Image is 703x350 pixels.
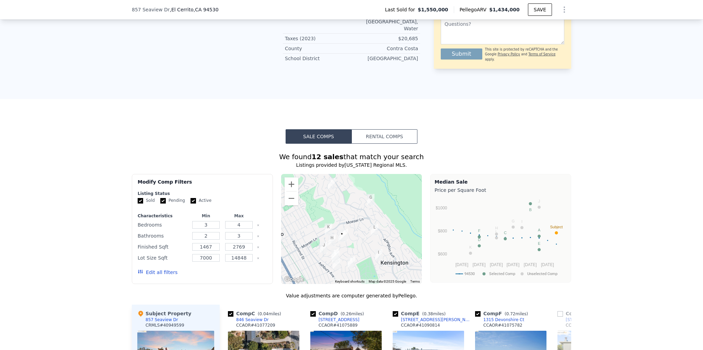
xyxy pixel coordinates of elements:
span: Map data ©2025 Google [369,280,406,283]
div: Contra Costa [351,45,418,52]
div: Listing Status [138,191,267,196]
span: ( miles) [419,311,448,316]
button: Clear [257,257,260,260]
button: Keyboard shortcuts [335,279,365,284]
text: G [512,219,515,223]
div: We found that match your search [132,152,571,162]
img: Google [283,275,306,284]
span: ( miles) [338,311,367,316]
div: Comp C [228,310,284,317]
a: Terms [410,280,420,283]
div: CCAOR # 41083128 [566,322,605,328]
div: 7309 Eureka Ave [330,255,343,272]
a: [STREET_ADDRESS] [310,317,359,322]
button: Clear [257,224,260,227]
div: This site is protected by reCAPTCHA and the Google and apply. [485,47,564,62]
div: 8 Kerr Ave [368,221,381,238]
div: Comp E [393,310,448,317]
a: 1315 Devonshire Ct [475,317,524,322]
button: Show Options [557,3,571,17]
strong: 12 sales [312,153,344,161]
button: Clear [257,246,260,249]
div: Median Sale [435,178,567,185]
div: 1315 Devonshire Ct [483,317,524,322]
a: Privacy Policy [498,52,520,56]
div: $20,685 [351,35,418,42]
div: Price per Square Foot [435,185,567,195]
text: [DATE] [507,262,520,267]
span: , El Cerrito [170,6,218,13]
div: 748 Colusa Ave [329,248,342,265]
a: [STREET_ADDRESS][PERSON_NAME] [393,317,472,322]
div: 857 Seaview Dr [146,317,178,322]
div: Min [191,213,221,219]
div: [STREET_ADDRESS] [319,317,359,322]
a: Terms of Service [528,52,555,56]
label: Active [191,198,211,204]
div: 8 Norwood Ave [372,246,385,263]
div: School District [285,55,351,62]
div: County [285,45,351,52]
div: Value adjustments are computer generated by Pellego . [132,292,571,299]
div: Comp D [310,310,367,317]
text: Subject [550,225,563,229]
text: K [469,245,472,249]
div: CCAOR # 41075782 [483,322,522,328]
text: A [538,228,541,232]
div: 1315 Devonshire Ct [325,175,338,193]
label: Pending [160,198,185,204]
svg: A chart. [435,195,567,281]
button: Sale Comps [286,129,351,144]
text: I [521,219,522,223]
span: Last Sold for [385,6,418,13]
button: Zoom out [285,192,298,205]
div: Comp G [557,310,614,317]
text: H [495,226,498,230]
text: [DATE] [524,262,537,267]
div: CCAOR # 41090814 [401,322,440,328]
text: $800 [438,229,447,233]
text: Selected Comp [489,272,515,276]
span: 857 Seaview Dr [132,6,170,13]
input: Active [191,198,196,204]
div: Listings provided by [US_STATE] Regional MLS . [132,162,571,168]
div: CRMLS # 40949599 [146,322,184,328]
div: Finished Sqft [138,242,188,252]
div: CCAOR # 41077209 [236,322,275,328]
div: 951 Galvin Dr [322,221,335,238]
div: Max [224,213,254,219]
div: Bathrooms [138,231,188,241]
div: 846 Seaview Dr [236,317,269,322]
span: $1,434,000 [489,7,520,12]
div: Comp F [475,310,531,317]
a: Open this area in Google Maps (opens a new window) [283,275,306,284]
text: [DATE] [541,262,554,267]
text: J [538,199,540,203]
span: 0.72 [506,311,516,316]
span: ( miles) [502,311,531,316]
div: 857 Seaview Dr [335,228,348,245]
button: SAVE [528,3,552,16]
text: Unselected Comp [527,272,557,276]
a: 846 Seaview Dr [228,317,269,322]
span: 0.38 [424,311,433,316]
text: L [495,230,497,234]
text: D [478,238,481,242]
span: , CA 94530 [194,7,219,12]
div: 7376 Stockton Ave [317,239,330,256]
span: Pellego ARV [460,6,489,13]
button: Rental Comps [351,129,417,144]
div: Lot Size Sqft [138,253,188,263]
div: [STREET_ADDRESS][PERSON_NAME] [566,317,637,322]
span: ( miles) [255,311,284,316]
button: Edit all filters [138,269,177,276]
span: 0.04 [259,311,268,316]
div: Bedrooms [138,220,188,230]
text: 94530 [464,272,475,276]
input: Sold [138,198,143,204]
div: Modify Comp Filters [138,178,267,191]
text: [DATE] [473,262,486,267]
div: 8741 Don Carol Dr [364,191,377,208]
span: 0.26 [342,311,351,316]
